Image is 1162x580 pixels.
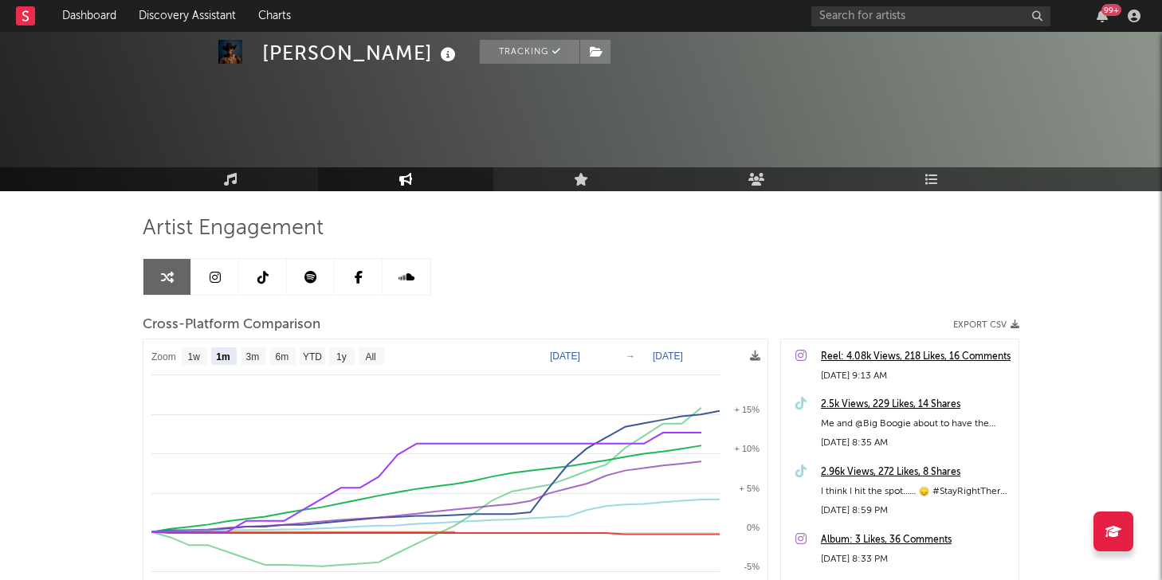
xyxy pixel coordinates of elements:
div: [PERSON_NAME] [262,40,460,66]
button: Export CSV [953,320,1019,330]
div: [DATE] 9:13 AM [821,366,1011,386]
a: 2.96k Views, 272 Likes, 8 Shares [821,463,1011,482]
text: YTD [303,351,322,362]
button: 99+ [1097,10,1108,22]
text: 3m [246,351,260,362]
div: 99 + [1101,4,1121,16]
a: Reel: 4.08k Views, 218 Likes, 16 Comments [821,347,1011,366]
text: 6m [276,351,289,362]
a: Album: 3 Likes, 36 Comments [821,531,1011,550]
text: + 10% [735,444,760,453]
text: 1w [188,351,201,362]
text: 0% [747,523,760,532]
div: [DATE] 8:35 AM [821,433,1011,453]
text: [DATE] [550,351,580,362]
div: [DATE] 8:33 PM [821,550,1011,569]
text: Zoom [151,351,176,362]
a: 2.5k Views, 229 Likes, 14 Shares [821,395,1011,414]
text: 1y [336,351,347,362]
div: I think I hit the spot…… 🙂‍↕️ #StayRightThere #MikeClarkJr #KeepOnSteppin [821,482,1011,501]
text: -5% [744,562,760,571]
div: Me and @Big Boogie about to have the whole world steppin! 😤😤😤 #MikeClarkJr #BigBoogie #linedancer... [821,414,1011,433]
text: → [626,351,635,362]
span: Cross-Platform Comparison [143,315,320,335]
text: + 5% [740,484,760,493]
text: All [365,351,375,362]
span: Artist Engagement [143,219,324,238]
div: [DATE] 8:59 PM [821,501,1011,520]
text: [DATE] [653,351,683,362]
text: 1m [216,351,230,362]
button: Tracking [480,40,579,64]
text: + 15% [735,405,760,414]
input: Search for artists [811,6,1050,26]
